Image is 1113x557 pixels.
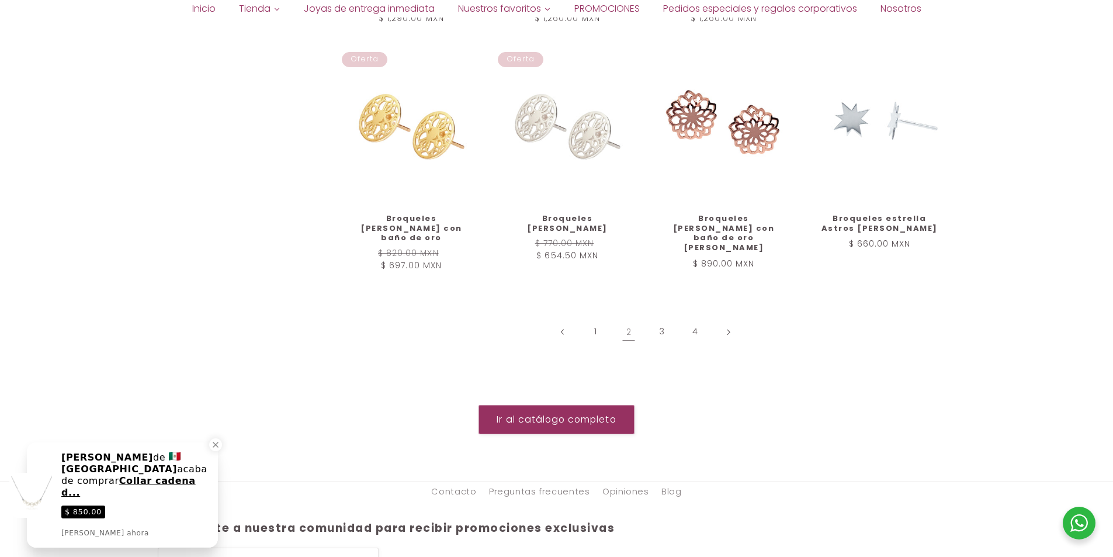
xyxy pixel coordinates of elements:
nav: Paginación [336,319,956,345]
a: Página 3 [649,319,675,345]
a: Página 1 [582,319,609,345]
span: Nuestros favoritos [458,2,541,15]
a: Contacto [431,485,476,503]
span: Joyas de entrega inmediata [304,2,435,15]
span: Collar cadena d... [61,475,196,498]
a: Página 2 [615,319,642,345]
a: Broqueles [PERSON_NAME] con baño de oro [PERSON_NAME] [660,214,787,254]
span: Inicio [192,2,216,15]
a: Blog [661,482,682,503]
img: Flat Country [169,452,181,461]
span: Nosotros [880,2,921,15]
a: Pagina anterior [549,319,576,345]
div: [PERSON_NAME] ahora [61,528,149,538]
a: Página siguiente [715,319,741,345]
span: Pedidos especiales y regalos corporativos [663,2,857,15]
span: PROMOCIONES [574,2,640,15]
h2: Suscríbete a nuestra comunidad para recibir promociones exclusivas [158,521,868,536]
a: Página 4 [682,319,709,345]
div: Close a notification [209,438,222,451]
a: Broqueles [PERSON_NAME] con baño de oro [348,214,475,244]
img: ImagePreview [9,473,54,518]
a: Preguntas frecuentes [489,482,590,503]
span: Tienda [239,2,271,15]
a: Broqueles estrella Astros [PERSON_NAME] [816,214,943,234]
div: de acaba de comprar [61,452,211,499]
span: $ 850.00 [61,506,105,518]
span: [PERSON_NAME] [61,452,153,463]
a: Broqueles [PERSON_NAME] [504,214,631,234]
a: Opiniones [602,482,649,503]
a: Ir al catálogo completo [479,405,634,434]
span: [GEOGRAPHIC_DATA] [61,463,177,475]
